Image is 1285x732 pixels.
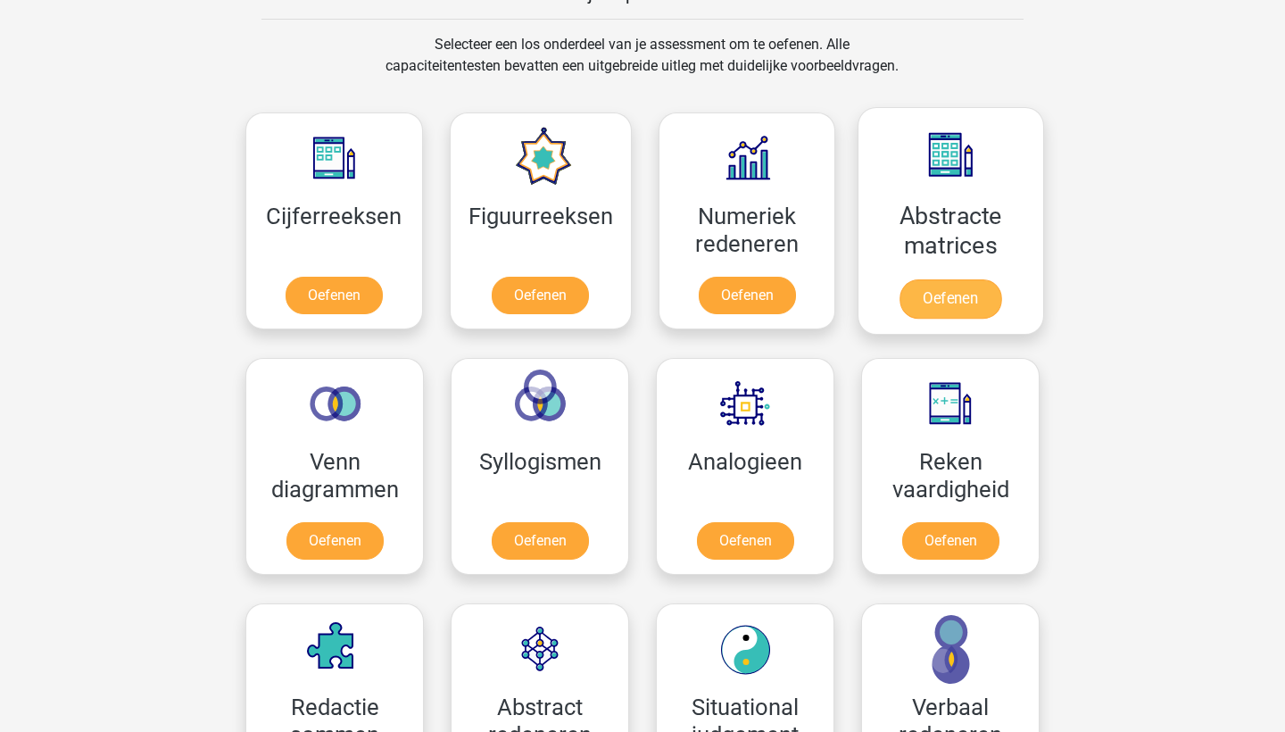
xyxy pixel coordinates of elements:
[286,522,384,560] a: Oefenen
[492,522,589,560] a: Oefenen
[699,277,796,314] a: Oefenen
[697,522,794,560] a: Oefenen
[369,34,916,98] div: Selecteer een los onderdeel van je assessment om te oefenen. Alle capaciteitentesten bevatten een...
[286,277,383,314] a: Oefenen
[899,279,1001,319] a: Oefenen
[492,277,589,314] a: Oefenen
[902,522,999,560] a: Oefenen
